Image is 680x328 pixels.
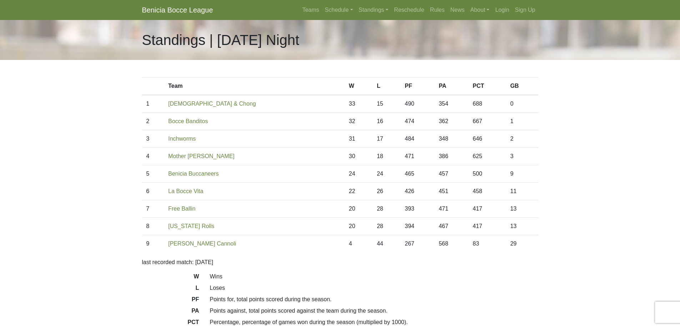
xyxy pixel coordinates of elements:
a: Benicia Bocce League [142,3,213,17]
td: 31 [344,130,372,148]
td: 646 [468,130,506,148]
td: 568 [434,235,468,253]
td: 667 [468,113,506,130]
a: Login [492,3,512,17]
td: 16 [373,113,401,130]
td: 20 [344,218,372,235]
td: 484 [401,130,434,148]
a: [DEMOGRAPHIC_DATA] & Chong [168,101,256,107]
td: 467 [434,218,468,235]
a: Schedule [322,3,356,17]
td: 0 [506,95,538,113]
td: 4 [142,148,164,165]
td: 44 [373,235,401,253]
td: 688 [468,95,506,113]
a: News [448,3,468,17]
a: Benicia Buccaneers [168,171,218,177]
td: 354 [434,95,468,113]
td: 24 [344,165,372,183]
td: 7 [142,200,164,218]
td: 17 [373,130,401,148]
td: 394 [401,218,434,235]
td: 490 [401,95,434,113]
a: La Bocce Vita [168,188,203,194]
dt: L [137,284,205,295]
td: 458 [468,183,506,200]
dt: PF [137,295,205,307]
td: 11 [506,183,538,200]
th: Team [164,77,344,95]
td: 26 [373,183,401,200]
a: Free Ballin [168,206,195,212]
a: Reschedule [391,3,427,17]
td: 13 [506,218,538,235]
td: 33 [344,95,372,113]
a: [US_STATE] Rolls [168,223,214,229]
td: 9 [142,235,164,253]
td: 20 [344,200,372,218]
td: 4 [344,235,372,253]
td: 6 [142,183,164,200]
td: 625 [468,148,506,165]
td: 393 [401,200,434,218]
th: PA [434,77,468,95]
td: 386 [434,148,468,165]
td: 500 [468,165,506,183]
td: 417 [468,200,506,218]
td: 3 [506,148,538,165]
td: 471 [401,148,434,165]
a: Rules [427,3,448,17]
dd: Points for, total points scored during the season. [205,295,544,304]
th: L [373,77,401,95]
td: 457 [434,165,468,183]
th: PCT [468,77,506,95]
td: 32 [344,113,372,130]
td: 267 [401,235,434,253]
td: 18 [373,148,401,165]
td: 30 [344,148,372,165]
td: 22 [344,183,372,200]
a: Inchworms [168,136,196,142]
dd: Wins [205,272,544,281]
td: 8 [142,218,164,235]
th: PF [401,77,434,95]
td: 13 [506,200,538,218]
a: Bocce Banditos [168,118,208,124]
td: 451 [434,183,468,200]
a: About [468,3,493,17]
dd: Percentage, percentage of games won during the season (multiplied by 1000). [205,318,544,327]
dd: Points against, total points scored against the team during the season. [205,307,544,315]
dd: Loses [205,284,544,292]
td: 3 [142,130,164,148]
a: [PERSON_NAME] Cannoli [168,241,236,247]
a: Teams [299,3,322,17]
th: W [344,77,372,95]
td: 471 [434,200,468,218]
td: 474 [401,113,434,130]
td: 362 [434,113,468,130]
td: 5 [142,165,164,183]
p: last recorded match: [DATE] [142,258,538,267]
td: 417 [468,218,506,235]
td: 465 [401,165,434,183]
td: 83 [468,235,506,253]
td: 426 [401,183,434,200]
td: 1 [142,95,164,113]
td: 28 [373,218,401,235]
td: 2 [142,113,164,130]
td: 29 [506,235,538,253]
td: 28 [373,200,401,218]
td: 24 [373,165,401,183]
td: 2 [506,130,538,148]
a: Mother [PERSON_NAME] [168,153,235,159]
a: Sign Up [512,3,538,17]
a: Standings [356,3,391,17]
dt: W [137,272,205,284]
dt: PA [137,307,205,318]
th: GB [506,77,538,95]
td: 348 [434,130,468,148]
h1: Standings | [DATE] Night [142,31,299,49]
td: 15 [373,95,401,113]
td: 1 [506,113,538,130]
td: 9 [506,165,538,183]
